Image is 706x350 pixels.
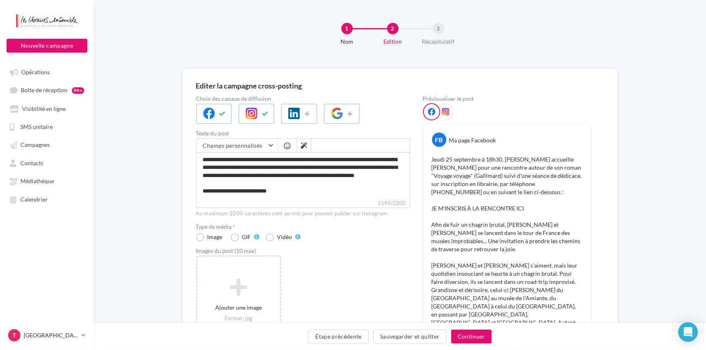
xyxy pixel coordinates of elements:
[367,38,419,46] div: Edition
[5,82,89,97] a: Boîte de réception99+
[341,23,353,34] div: 1
[433,23,444,34] div: 3
[196,224,410,230] label: Type de média *
[449,136,496,144] div: Ma page Facebook
[196,210,410,217] div: Au maximum 2200 caractères sont permis pour pouvoir publier sur Instagram
[196,139,278,153] button: Champs personnalisés
[20,196,48,203] span: Calendrier
[196,131,410,136] label: Texte du post
[21,87,67,94] span: Boîte de réception
[5,155,89,170] a: Contacts
[207,234,223,240] div: Image
[5,137,89,152] a: Campagnes
[321,38,373,46] div: Nom
[20,123,53,130] span: SMS unitaire
[5,173,89,188] a: Médiathèque
[451,330,492,343] button: Continuer
[7,328,87,343] a: T [GEOGRAPHIC_DATA]
[196,248,410,254] div: Images du post (10 max)
[5,64,89,79] a: Opérations
[277,234,292,240] div: Vidéo
[196,199,410,208] label: 1199/2200
[7,39,87,53] button: Nouvelle campagne
[196,82,302,89] div: Editer la campagne cross-posting
[5,119,89,134] a: SMS unitaire
[24,331,78,339] p: [GEOGRAPHIC_DATA]
[308,330,369,343] button: Étape précédente
[432,133,446,147] div: FB
[21,69,50,75] span: Opérations
[196,96,410,102] label: Choix des canaux de diffusion
[5,192,89,206] a: Calendrier
[242,234,251,240] div: GIF
[373,330,447,343] button: Sauvegarder et quitter
[203,142,263,149] span: Champs personnalisés
[13,331,16,339] span: T
[5,101,89,116] a: Visibilité en ligne
[20,142,50,148] span: Campagnes
[423,96,591,102] div: Prévisualiser le post
[20,159,43,166] span: Contacts
[20,178,54,185] span: Médiathèque
[22,105,66,112] span: Visibilité en ligne
[72,87,84,94] div: 99+
[678,322,698,342] div: Open Intercom Messenger
[412,38,465,46] div: Récapitulatif
[387,23,399,34] div: 2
